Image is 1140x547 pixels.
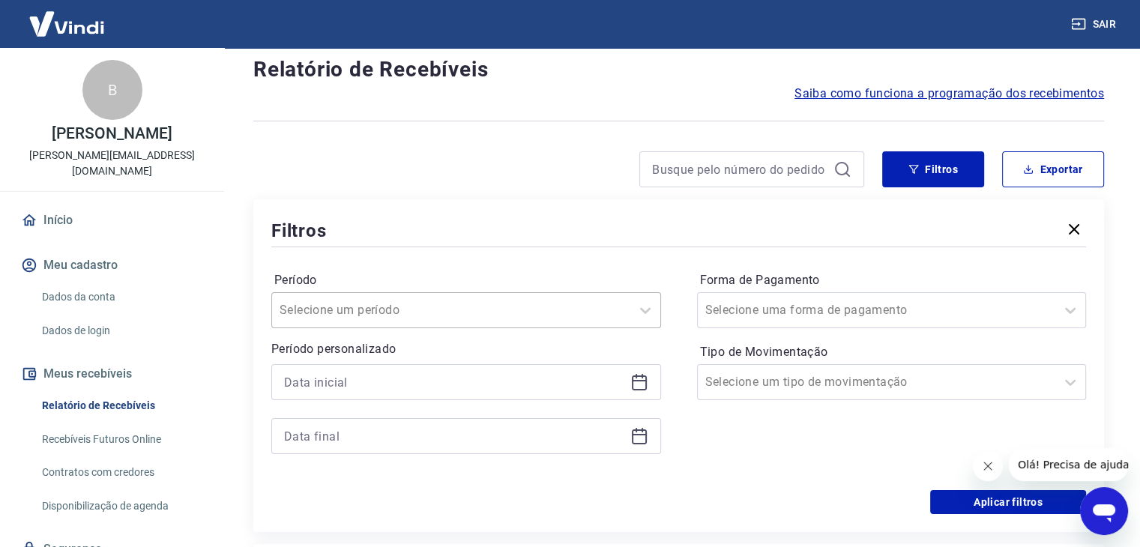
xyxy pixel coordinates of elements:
label: Período [274,271,658,289]
a: Disponibilização de agenda [36,491,206,522]
a: Recebíveis Futuros Online [36,424,206,455]
div: B [82,60,142,120]
p: [PERSON_NAME] [52,126,172,142]
iframe: Fechar mensagem [973,451,1003,481]
a: Início [18,204,206,237]
a: Dados de login [36,315,206,346]
label: Forma de Pagamento [700,271,1084,289]
h5: Filtros [271,219,327,243]
a: Contratos com credores [36,457,206,488]
a: Dados da conta [36,282,206,312]
input: Busque pelo número do pedido [652,158,827,181]
label: Tipo de Movimentação [700,343,1084,361]
button: Meus recebíveis [18,357,206,390]
button: Aplicar filtros [930,490,1086,514]
img: Vindi [18,1,115,46]
p: [PERSON_NAME][EMAIL_ADDRESS][DOMAIN_NAME] [12,148,212,179]
a: Saiba como funciona a programação dos recebimentos [794,85,1104,103]
button: Exportar [1002,151,1104,187]
p: Período personalizado [271,340,661,358]
h4: Relatório de Recebíveis [253,55,1104,85]
button: Filtros [882,151,984,187]
input: Data final [284,425,624,447]
button: Sair [1068,10,1122,38]
a: Relatório de Recebíveis [36,390,206,421]
span: Olá! Precisa de ajuda? [9,10,126,22]
button: Meu cadastro [18,249,206,282]
input: Data inicial [284,371,624,393]
iframe: Botão para abrir a janela de mensagens [1080,487,1128,535]
iframe: Mensagem da empresa [1009,448,1128,481]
